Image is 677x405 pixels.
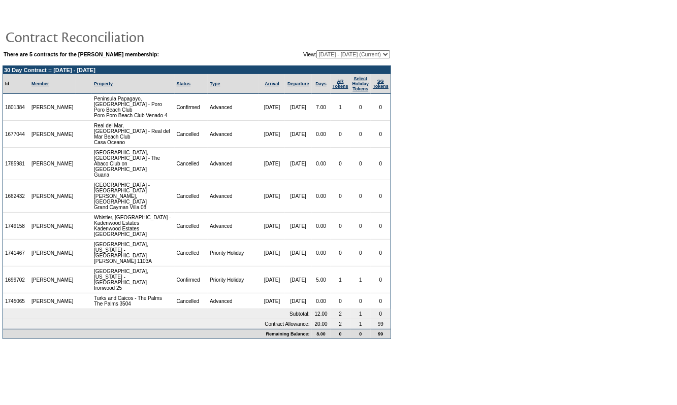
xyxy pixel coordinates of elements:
[29,293,76,309] td: [PERSON_NAME]
[331,293,350,309] td: 0
[331,94,350,121] td: 1
[252,50,390,58] td: View:
[4,51,159,57] b: There are 5 contracts for the [PERSON_NAME] membership:
[208,94,259,121] td: Advanced
[175,180,208,213] td: Cancelled
[208,213,259,240] td: Advanced
[350,293,371,309] td: 0
[5,26,208,47] img: pgTtlContractReconciliation.gif
[92,148,175,180] td: [GEOGRAPHIC_DATA], [GEOGRAPHIC_DATA] - The Abaco Club on [GEOGRAPHIC_DATA] Guana
[331,213,350,240] td: 0
[350,94,371,121] td: 0
[92,266,175,293] td: [GEOGRAPHIC_DATA], [US_STATE] - [GEOGRAPHIC_DATA] Ironwood 25
[3,66,391,74] td: 30 Day Contract :: [DATE] - [DATE]
[312,319,331,329] td: 20.00
[175,121,208,148] td: Cancelled
[259,240,284,266] td: [DATE]
[175,293,208,309] td: Cancelled
[350,213,371,240] td: 0
[92,121,175,148] td: Real del Mar, [GEOGRAPHIC_DATA] - Real del Mar Beach Club Casa Oceano
[371,148,391,180] td: 0
[287,81,309,86] a: Departure
[92,213,175,240] td: Whistler, [GEOGRAPHIC_DATA] - Kadenwood Estates Kadenwood Estates [GEOGRAPHIC_DATA]
[350,180,371,213] td: 0
[331,180,350,213] td: 0
[312,94,331,121] td: 7.00
[331,319,350,329] td: 2
[208,240,259,266] td: Priority Holiday
[371,293,391,309] td: 0
[312,293,331,309] td: 0.00
[285,213,312,240] td: [DATE]
[285,94,312,121] td: [DATE]
[3,293,29,309] td: 1745065
[3,329,312,339] td: Remaining Balance:
[208,293,259,309] td: Advanced
[285,121,312,148] td: [DATE]
[92,180,175,213] td: [GEOGRAPHIC_DATA] - [GEOGRAPHIC_DATA][PERSON_NAME], [GEOGRAPHIC_DATA] Grand Cayman Villa 08
[331,121,350,148] td: 0
[333,79,348,89] a: ARTokens
[92,293,175,309] td: Turks and Caicos - The Palms The Palms 3504
[350,148,371,180] td: 0
[331,148,350,180] td: 0
[208,148,259,180] td: Advanced
[265,81,279,86] a: Arrival
[259,180,284,213] td: [DATE]
[29,240,76,266] td: [PERSON_NAME]
[371,180,391,213] td: 0
[259,266,284,293] td: [DATE]
[350,266,371,293] td: 1
[312,121,331,148] td: 0.00
[285,293,312,309] td: [DATE]
[29,121,76,148] td: [PERSON_NAME]
[373,79,389,89] a: SGTokens
[371,266,391,293] td: 0
[177,81,191,86] a: Status
[371,94,391,121] td: 0
[3,266,29,293] td: 1699702
[371,309,391,319] td: 0
[29,180,76,213] td: [PERSON_NAME]
[3,180,29,213] td: 1662432
[208,266,259,293] td: Priority Holiday
[371,319,391,329] td: 99
[29,213,76,240] td: [PERSON_NAME]
[175,266,208,293] td: Confirmed
[350,329,371,339] td: 0
[208,121,259,148] td: Advanced
[3,74,29,94] td: Id
[312,148,331,180] td: 0.00
[175,240,208,266] td: Cancelled
[312,180,331,213] td: 0.00
[3,240,29,266] td: 1741467
[3,309,312,319] td: Subtotal:
[259,121,284,148] td: [DATE]
[259,94,284,121] td: [DATE]
[259,213,284,240] td: [DATE]
[312,266,331,293] td: 5.00
[331,240,350,266] td: 0
[175,94,208,121] td: Confirmed
[94,81,113,86] a: Property
[29,148,76,180] td: [PERSON_NAME]
[350,319,371,329] td: 1
[371,121,391,148] td: 0
[312,240,331,266] td: 0.00
[371,213,391,240] td: 0
[315,81,327,86] a: Days
[259,293,284,309] td: [DATE]
[208,180,259,213] td: Advanced
[3,319,312,329] td: Contract Allowance:
[210,81,220,86] a: Type
[29,266,76,293] td: [PERSON_NAME]
[3,94,29,121] td: 1801384
[29,94,76,121] td: [PERSON_NAME]
[331,309,350,319] td: 2
[175,213,208,240] td: Cancelled
[350,309,371,319] td: 1
[3,121,29,148] td: 1677044
[92,94,175,121] td: Peninsula Papagayo, [GEOGRAPHIC_DATA] - Poro Poro Beach Club Poro Poro Beach Club Venado 4
[352,76,369,91] a: Select HolidayTokens
[350,240,371,266] td: 0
